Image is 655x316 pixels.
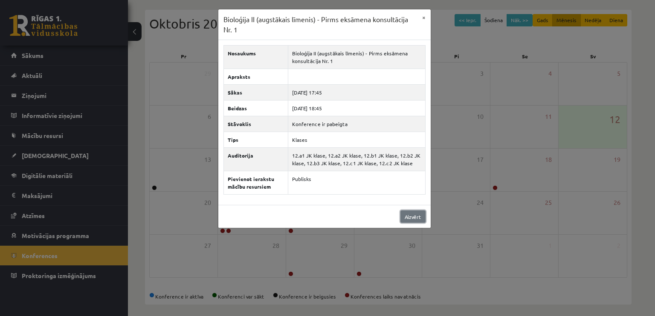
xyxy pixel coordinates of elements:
th: Nosaukums [223,46,288,69]
td: Klases [288,132,425,148]
td: Publisks [288,171,425,195]
th: Tips [223,132,288,148]
button: × [417,9,431,26]
td: Konference ir pabeigta [288,116,425,132]
th: Apraksts [223,69,288,85]
td: 12.a1 JK klase, 12.a2 JK klase, 12.b1 JK klase, 12.b2 JK klase, 12.b3 JK klase, 12.c1 JK klase, 1... [288,148,425,171]
td: [DATE] 18:45 [288,101,425,116]
td: Bioloģija II (augstākais līmenis) - Pirms eksāmena konsultācija Nr. 1 [288,46,425,69]
td: [DATE] 17:45 [288,85,425,101]
th: Pievienot ierakstu mācību resursiem [223,171,288,195]
th: Stāvoklis [223,116,288,132]
th: Sākas [223,85,288,101]
h3: Bioloģija II (augstākais līmenis) - Pirms eksāmena konsultācija Nr. 1 [223,14,417,34]
a: Aizvērt [400,210,426,223]
th: Beidzas [223,101,288,116]
th: Auditorija [223,148,288,171]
